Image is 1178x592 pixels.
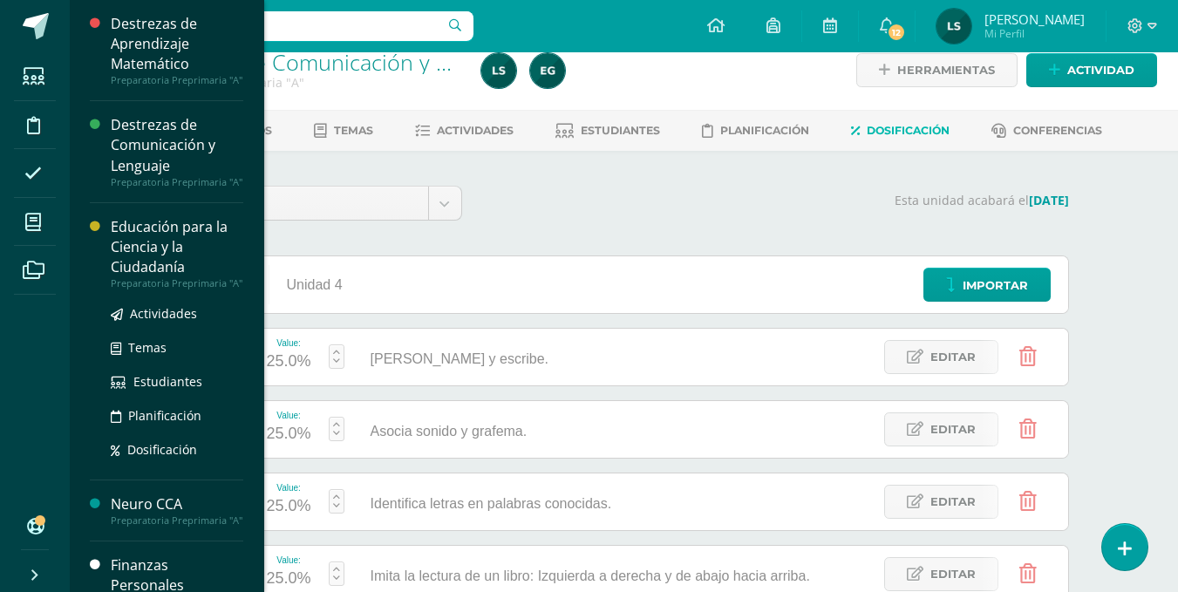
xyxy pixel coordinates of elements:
[720,124,809,137] span: Planificación
[415,117,514,145] a: Actividades
[481,53,516,88] img: 5e2d56a31ecc6ee28f943e8f4757fc10.png
[867,124,950,137] span: Dosificación
[1013,124,1102,137] span: Conferencias
[887,23,906,42] span: 12
[111,74,243,86] div: Preparatoria Preprimaria "A"
[111,514,243,527] div: Preparatoria Preprimaria "A"
[991,117,1102,145] a: Conferencias
[111,115,243,187] a: Destrezas de Comunicación y LenguajePreparatoria Preprimaria "A"
[267,555,311,565] div: Value:
[81,11,473,41] input: Busca un usuario...
[371,568,810,583] span: Imita la lectura de un libro: Izquierda a derecha
[136,50,460,74] h1: Destrezas de Comunicación y Lenguaje
[267,420,311,448] div: 25.0%
[371,351,549,366] span: Lee y escribe.
[128,407,201,424] span: Planificación
[267,411,311,420] div: Value:
[111,405,243,425] a: Planificación
[267,493,311,521] div: 25.0%
[111,494,243,514] div: Neuro CCA
[180,187,461,220] a: Unidad 4
[581,124,660,137] span: Estudiantes
[111,277,243,289] div: Preparatoria Preprimaria "A"
[111,439,243,459] a: Dosificación
[111,14,243,86] a: Destrezas de Aprendizaje MatemáticoPreparatoria Preprimaria "A"
[111,217,243,277] div: Educación para la Ciencia y la Ciudadanía
[111,337,243,357] a: Temas
[930,486,976,518] span: Editar
[194,187,415,220] span: Unidad 4
[963,269,1028,302] span: Importar
[555,117,660,145] a: Estudiantes
[111,14,243,74] div: Destrezas de Aprendizaje Matemático
[702,117,809,145] a: Planificación
[130,305,197,322] span: Actividades
[111,217,243,289] a: Educación para la Ciencia y la CiudadaníaPreparatoria Preprimaria "A"
[930,558,976,590] span: Editar
[269,256,360,313] div: Unidad 4
[371,496,612,511] span: Identifica letras en palabras conocidas.
[856,53,1018,87] a: Herramientas
[334,124,373,137] span: Temas
[923,268,1051,302] a: Importar
[111,115,243,175] div: Destrezas de Comunicación y Lenguaje
[267,348,311,376] div: 25.0%
[984,26,1085,41] span: Mi Perfil
[1026,53,1157,87] a: Actividad
[111,371,243,391] a: Estudiantes
[128,339,167,356] span: Temas
[897,54,995,86] span: Herramientas
[483,193,1069,208] p: Esta unidad acabará el
[530,53,565,88] img: 4615313cb8110bcdf70a3d7bb033b77e.png
[133,373,202,390] span: Estudiantes
[936,9,971,44] img: 5e2d56a31ecc6ee28f943e8f4757fc10.png
[371,424,528,439] span: Asocia sonido y grafema.
[930,341,976,373] span: Editar
[111,494,243,527] a: Neuro CCAPreparatoria Preprimaria "A"
[437,124,514,137] span: Actividades
[1029,192,1069,208] strong: [DATE]
[930,413,976,446] span: Editar
[111,176,243,188] div: Preparatoria Preprimaria "A"
[984,10,1085,28] span: [PERSON_NAME]
[111,303,243,323] a: Actividades
[127,441,197,458] span: Dosificación
[136,74,460,91] div: Preparatoria Preprimaria 'A'
[851,117,950,145] a: Dosificación
[314,117,373,145] a: Temas
[136,47,526,77] a: Destrezas de Comunicación y Lenguaje
[1067,54,1134,86] span: Actividad
[267,483,311,493] div: Value:
[267,338,311,348] div: Value:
